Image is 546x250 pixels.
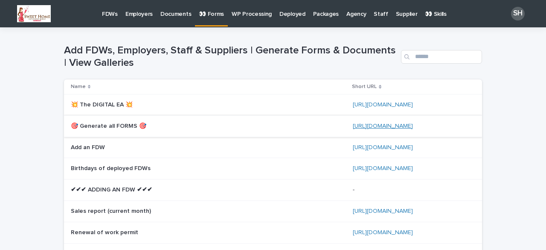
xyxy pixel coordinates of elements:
img: 8OtqF25OnP5i0mWVHddtlYhSTikZNFcWZDitO1cYX2Y [17,5,51,22]
a: [URL][DOMAIN_NAME] [353,165,413,171]
p: 💥 The DIGITAL EA 💥 [71,100,134,109]
div: SH [511,7,525,21]
a: [URL][DOMAIN_NAME] [353,229,413,235]
p: Name [71,82,86,91]
p: Add an FDW [71,142,107,151]
p: Renewal of work permit [71,227,140,236]
tr: ✔✔✔ ADDING AN FDW ✔✔✔✔✔✔ ADDING AN FDW ✔✔✔ -- [64,179,482,201]
p: 🎯 Generate all FORMS 🎯 [71,121,148,130]
a: [URL][DOMAIN_NAME] [353,144,413,150]
tr: Add an FDWAdd an FDW [URL][DOMAIN_NAME] [64,137,482,158]
p: ✔✔✔ ADDING AN FDW ✔✔✔ [71,185,154,194]
tr: 💥 The DIGITAL EA 💥💥 The DIGITAL EA 💥 [URL][DOMAIN_NAME] [64,94,482,115]
p: Short URL [352,82,377,91]
tr: Sales report (current month)Sales report (current month) [URL][DOMAIN_NAME] [64,200,482,222]
tr: 🎯 Generate all FORMS 🎯🎯 Generate all FORMS 🎯 [URL][DOMAIN_NAME] [64,115,482,137]
p: Birthdays of deployed FDWs [71,163,152,172]
a: [URL][DOMAIN_NAME] [353,208,413,214]
a: [URL][DOMAIN_NAME] [353,102,413,108]
tr: Renewal of work permitRenewal of work permit [URL][DOMAIN_NAME] [64,222,482,243]
a: [URL][DOMAIN_NAME] [353,123,413,129]
h1: Add FDWs, Employers, Staff & Suppliers | Generate Forms & Documents | View Galleries [64,44,398,69]
tr: Birthdays of deployed FDWsBirthdays of deployed FDWs [URL][DOMAIN_NAME] [64,158,482,179]
p: Sales report (current month) [71,206,153,215]
input: Search [401,50,482,64]
p: - [353,185,356,194]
